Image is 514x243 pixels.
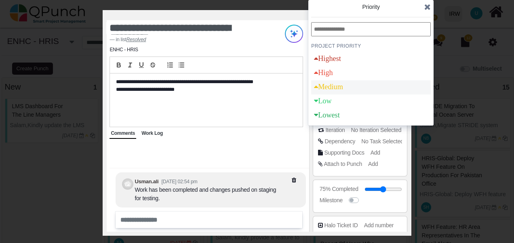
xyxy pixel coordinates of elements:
h4: PROJECT Priority [311,43,431,49]
span: Priority [362,4,380,10]
cite: Source Title [126,37,146,42]
li: ENHC - HRIS [110,46,138,53]
span: Add [368,161,378,167]
div: High [314,69,333,76]
div: Lowest [314,111,340,119]
div: Halo Ticket ID [324,221,358,230]
div: Iteration [325,126,345,134]
div: Milestone [320,196,343,205]
span: Add number [364,222,394,228]
span: No Iteration Selected [351,127,402,133]
div: 75% Completed [320,185,358,193]
div: Work has been completed and changes pushed on staging for testing. [135,186,276,203]
div: Attach to Punch [324,160,362,168]
span: No Task Selected [361,138,403,145]
b: Usman.ali [135,178,158,184]
u: Resolved [126,37,146,42]
small: [DATE] 02:54 pm [162,179,198,184]
div: Dependency [324,137,355,146]
img: Try writing with AI [285,25,303,43]
div: Low [314,97,331,105]
span: Work Log [141,130,163,136]
span: Comments [111,130,135,136]
div: Medium [314,83,343,90]
div: Supporting Docs [324,149,364,157]
footer: in list [110,36,269,43]
div: Highest [314,55,341,62]
span: Add [371,149,380,156]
